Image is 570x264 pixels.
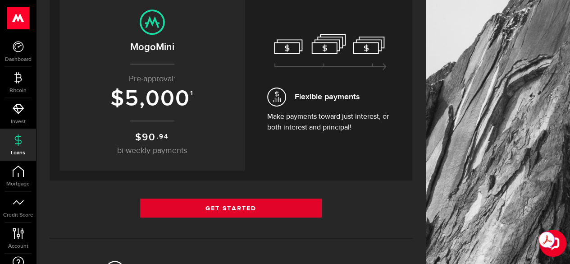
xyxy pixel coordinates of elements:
[267,111,393,133] p: Make payments toward just interest, or both interest and principal!
[125,85,190,112] span: 5,000
[140,199,322,218] a: Get Started
[135,131,142,144] span: $
[110,85,125,112] span: $
[68,73,236,85] p: Pre-approval:
[190,89,194,97] sup: 1
[157,132,169,142] sup: .94
[117,147,187,155] span: bi-weekly payments
[295,91,360,103] span: Flexible payments
[142,131,156,144] span: 90
[68,40,236,55] h2: MogoMini
[532,226,570,264] iframe: LiveChat chat widget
